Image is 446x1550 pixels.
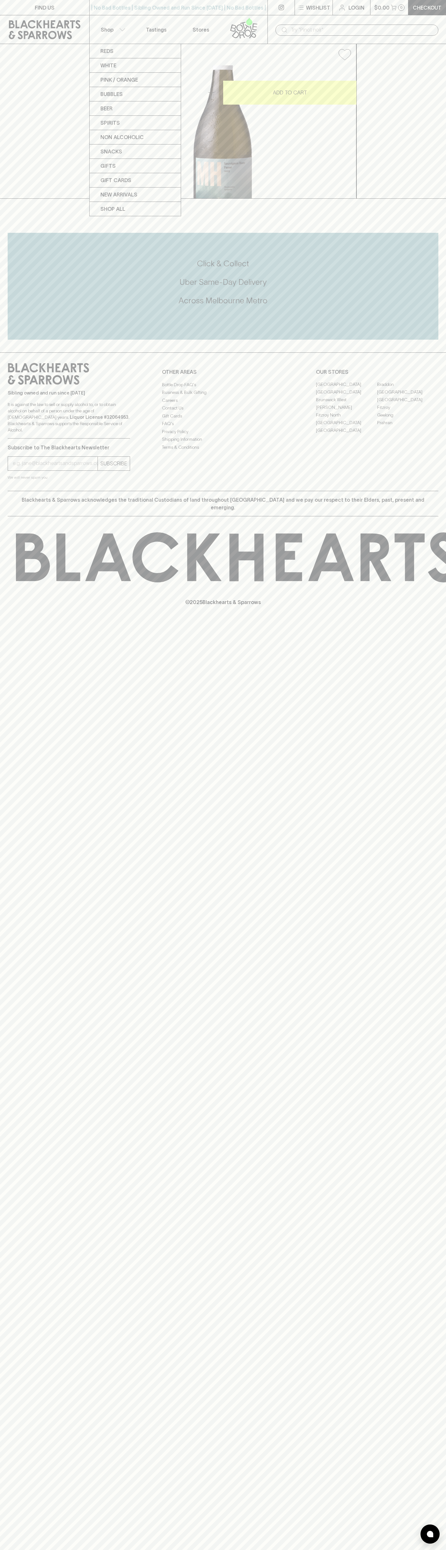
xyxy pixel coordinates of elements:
[100,133,144,141] p: Non Alcoholic
[90,159,181,173] a: Gifts
[100,148,122,155] p: Snacks
[427,1531,433,1537] img: bubble-icon
[90,173,181,188] a: Gift Cards
[100,62,116,69] p: White
[90,87,181,101] a: Bubbles
[90,73,181,87] a: Pink / Orange
[100,105,113,112] p: Beer
[100,176,131,184] p: Gift Cards
[100,47,113,55] p: Reds
[90,202,181,216] a: SHOP ALL
[90,58,181,73] a: White
[90,130,181,144] a: Non Alcoholic
[90,144,181,159] a: Snacks
[100,76,138,84] p: Pink / Orange
[90,116,181,130] a: Spirits
[90,188,181,202] a: New Arrivals
[100,205,125,213] p: SHOP ALL
[100,191,137,198] p: New Arrivals
[90,44,181,58] a: Reds
[100,162,116,170] p: Gifts
[100,119,120,127] p: Spirits
[90,101,181,116] a: Beer
[100,90,123,98] p: Bubbles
